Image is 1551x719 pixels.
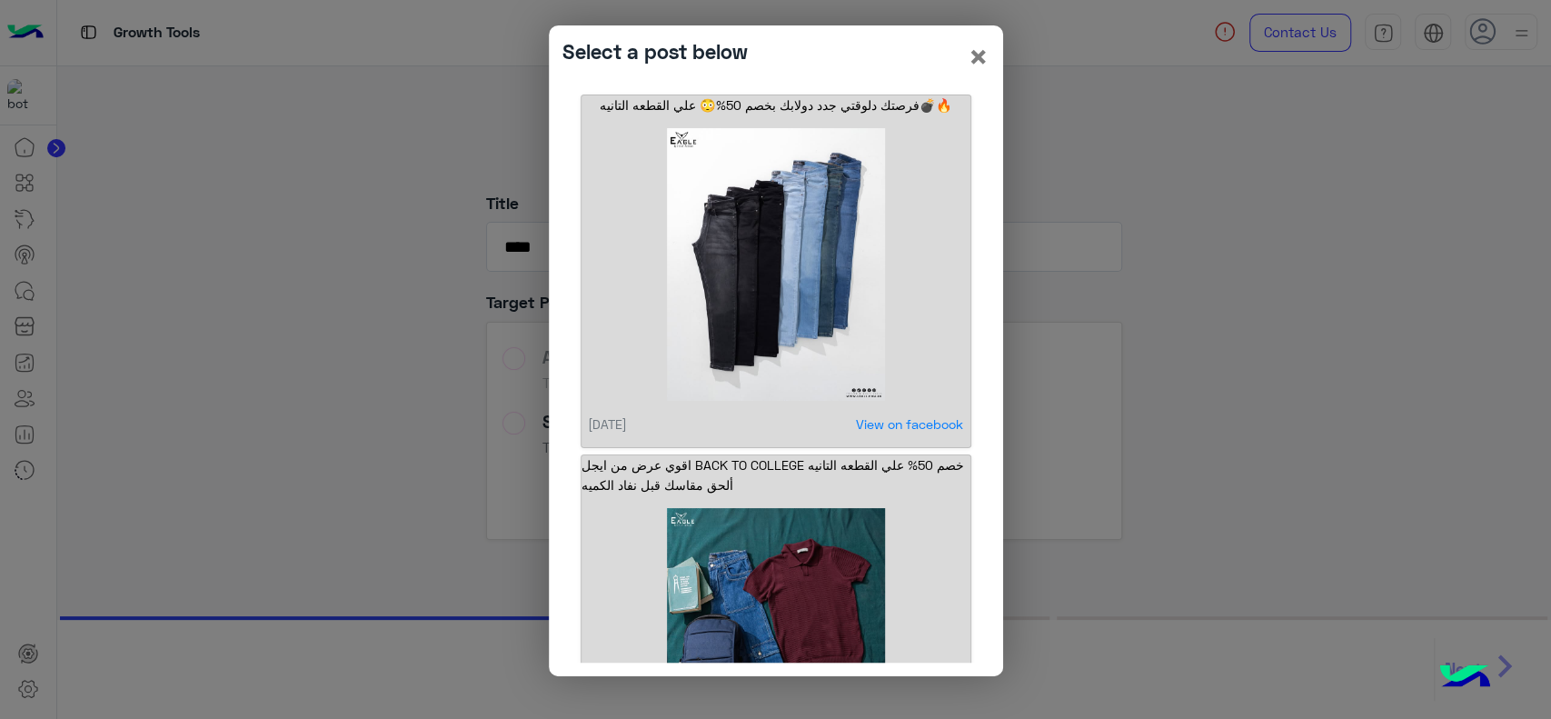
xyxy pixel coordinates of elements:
img: hulul-logo.png [1433,646,1496,710]
p: اقوي عرض من ايجل BACK TO COLLEGE خصم 50% علي القطعه التانيه ألحق مقاسك قبل نفاد الكميه [582,455,970,494]
p: فرصتك دلوقتي جدد دولابك بخصم 50%😳 علي القطعه التانيه💣🔥 [600,95,952,115]
a: View on facebook [856,414,963,447]
img: 500362347_1128959169269101_2288150343085309850_n.jpg [601,128,950,401]
h4: Select a post below [562,39,748,64]
p: [DATE] [588,414,627,434]
span: × [968,35,989,76]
